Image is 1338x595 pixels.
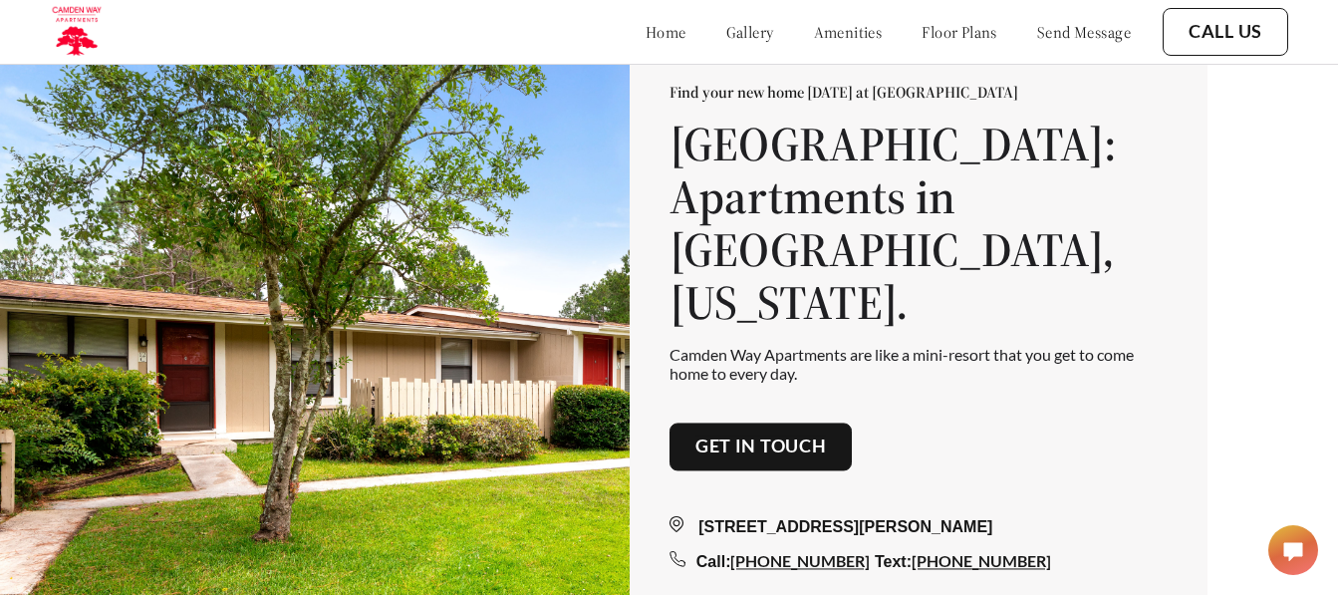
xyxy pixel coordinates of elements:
[669,83,1168,103] p: Find your new home [DATE] at [GEOGRAPHIC_DATA]
[669,345,1168,383] p: Camden Way Apartments are like a mini-resort that you get to come home to every day.
[669,119,1168,329] h1: [GEOGRAPHIC_DATA]: Apartments in [GEOGRAPHIC_DATA], [US_STATE].
[646,22,686,42] a: home
[50,5,103,59] img: Company logo
[730,551,870,570] a: [PHONE_NUMBER]
[814,22,883,42] a: amenities
[912,551,1051,570] a: [PHONE_NUMBER]
[726,22,774,42] a: gallery
[669,515,1168,539] div: [STREET_ADDRESS][PERSON_NAME]
[695,436,827,457] a: Get in touch
[1037,22,1131,42] a: send message
[696,553,731,570] span: Call:
[922,22,997,42] a: floor plans
[1163,8,1288,56] button: Call Us
[1189,21,1262,43] a: Call Us
[669,423,853,470] button: Get in touch
[875,553,912,570] span: Text:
